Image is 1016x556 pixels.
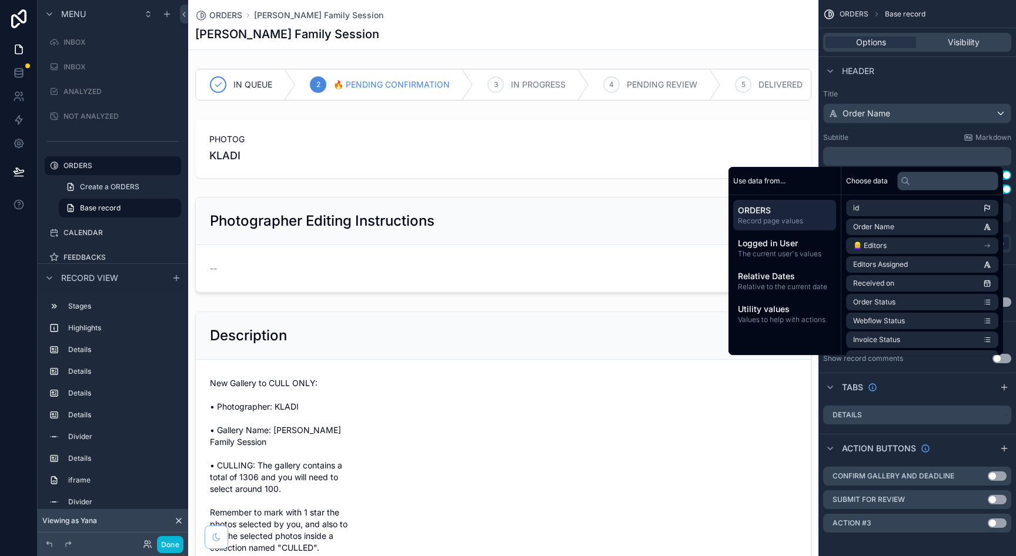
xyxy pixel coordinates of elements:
span: Menu [61,8,86,20]
a: [PERSON_NAME] Family Session [254,9,383,21]
span: ORDERS [840,9,868,19]
span: Visibility [948,36,980,48]
label: Divider [68,432,176,441]
a: INBOX [45,33,181,52]
a: ORDERS [195,9,242,21]
label: Title [823,89,1011,99]
span: Header [842,65,874,77]
label: Details [68,367,176,376]
label: CONFIRM GALLERY AND DEADLINE [833,471,954,481]
div: scrollable content [823,147,1011,166]
div: Show record comments [823,354,903,363]
span: ORDERS [738,205,831,216]
span: ORDERS [209,9,242,21]
label: INBOX [63,38,179,47]
label: INBOX [63,62,179,72]
span: Base record [80,203,121,213]
label: Details [68,345,176,354]
a: ANALYZED [45,82,181,101]
span: Action buttons [842,443,916,454]
span: Viewing as Yana [42,516,97,525]
label: Details [68,388,176,398]
a: CALENDAR [45,223,181,242]
label: Action #3 [833,518,871,528]
label: Highlights [68,323,176,333]
label: SUBMIT FOR REVIEW [833,495,905,504]
label: Stages [68,302,176,311]
label: ORDERS [63,161,174,170]
span: Choose data [846,176,888,186]
a: INBOX [45,58,181,76]
label: Details [68,454,176,463]
a: Markdown [964,133,1011,142]
label: Details [833,410,862,420]
span: Utility values [738,303,831,315]
span: Use data from... [733,176,786,186]
span: Base record [885,9,925,19]
a: Create a ORDERS [59,177,181,196]
a: Base record [59,199,181,217]
label: CALENDAR [63,228,179,237]
a: FEEDBACKS [45,248,181,267]
span: Markdown [975,133,1011,142]
span: Record page values [738,216,831,226]
span: Values to help with actions [738,315,831,324]
div: scrollable content [728,195,841,334]
label: ANALYZED [63,87,179,96]
span: Relative Dates [738,270,831,282]
label: FEEDBACKS [63,253,179,262]
a: NOT ANALYZED [45,107,181,126]
span: Record view [61,272,118,283]
span: Relative to the current date [738,282,831,292]
div: scrollable content [38,292,188,514]
label: iframe [68,475,176,485]
label: NOT ANALYZED [63,112,179,121]
button: Order Name [823,103,1011,123]
label: Subtitle [823,133,848,142]
span: Options [856,36,886,48]
button: Done [157,536,183,553]
label: Details [68,410,176,420]
span: Order Name [843,108,890,119]
h1: [PERSON_NAME] Family Session [195,26,379,42]
span: Create a ORDERS [80,182,139,192]
span: The current user's values [738,249,831,259]
a: ORDERS [45,156,181,175]
label: Divider [68,497,176,507]
span: Tabs [842,381,863,393]
span: Logged in User [738,237,831,249]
